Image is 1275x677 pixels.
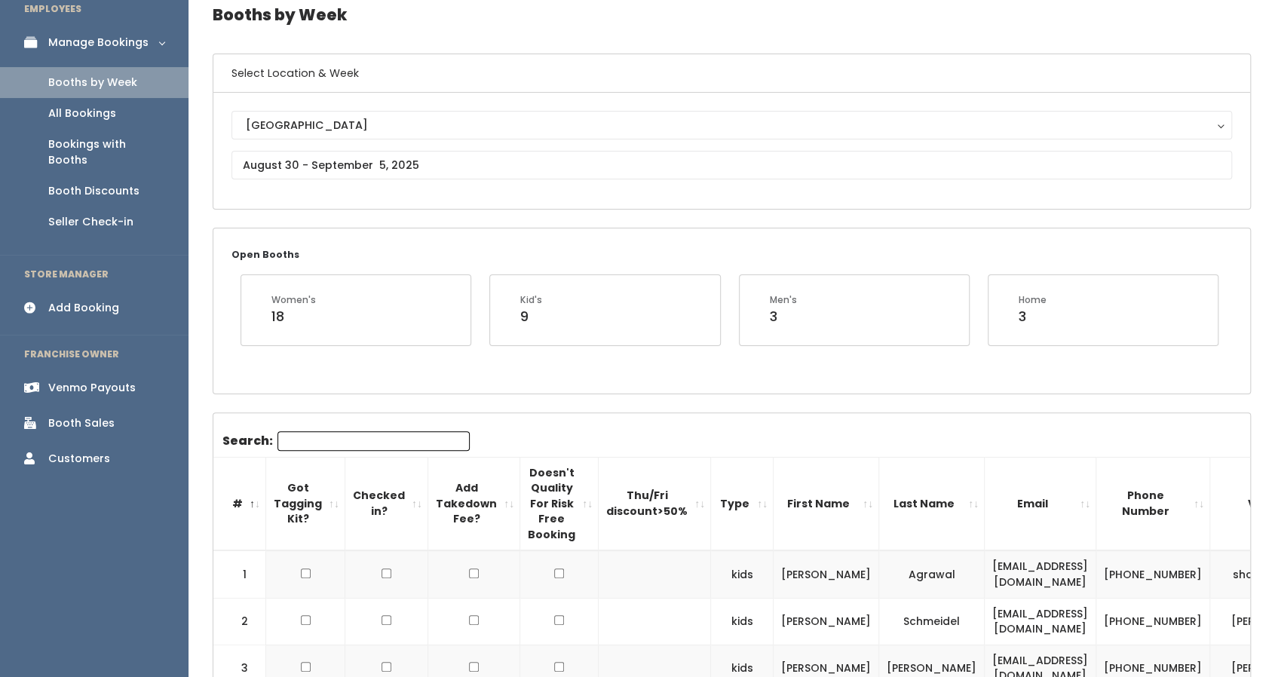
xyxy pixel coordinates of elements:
td: Agrawal [879,550,985,598]
div: Booths by Week [48,75,137,90]
div: Men's [770,293,797,307]
td: kids [711,598,774,645]
th: Got Tagging Kit?: activate to sort column ascending [266,457,345,550]
div: Seller Check-in [48,214,133,230]
th: Add Takedown Fee?: activate to sort column ascending [428,457,520,550]
th: #: activate to sort column descending [213,457,266,550]
div: 3 [770,307,797,326]
td: [EMAIL_ADDRESS][DOMAIN_NAME] [985,598,1096,645]
td: [PERSON_NAME] [774,598,879,645]
div: Add Booking [48,300,119,316]
td: kids [711,550,774,598]
th: First Name: activate to sort column ascending [774,457,879,550]
h6: Select Location & Week [213,54,1250,93]
td: [PERSON_NAME] [774,550,879,598]
div: Home [1019,293,1047,307]
div: 9 [520,307,542,326]
div: Venmo Payouts [48,380,136,396]
th: Type: activate to sort column ascending [711,457,774,550]
td: [PHONE_NUMBER] [1096,598,1210,645]
small: Open Booths [231,248,299,261]
th: Checked in?: activate to sort column ascending [345,457,428,550]
div: Kid's [520,293,542,307]
div: Manage Bookings [48,35,149,51]
td: [PHONE_NUMBER] [1096,550,1210,598]
td: 1 [213,550,266,598]
th: Thu/Fri discount&gt;50%: activate to sort column ascending [599,457,711,550]
label: Search: [222,431,470,451]
input: Search: [277,431,470,451]
div: Booth Discounts [48,183,139,199]
div: Booth Sales [48,415,115,431]
th: Doesn't Quality For Risk Free Booking : activate to sort column ascending [520,457,599,550]
th: Phone Number: activate to sort column ascending [1096,457,1210,550]
div: 3 [1019,307,1047,326]
div: 18 [271,307,316,326]
input: August 30 - September 5, 2025 [231,151,1232,179]
td: Schmeidel [879,598,985,645]
th: Last Name: activate to sort column ascending [879,457,985,550]
div: Bookings with Booths [48,136,164,168]
td: 2 [213,598,266,645]
button: [GEOGRAPHIC_DATA] [231,111,1232,139]
div: All Bookings [48,106,116,121]
th: Email: activate to sort column ascending [985,457,1096,550]
div: Women's [271,293,316,307]
div: [GEOGRAPHIC_DATA] [246,117,1218,133]
div: Customers [48,451,110,467]
td: [EMAIL_ADDRESS][DOMAIN_NAME] [985,550,1096,598]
